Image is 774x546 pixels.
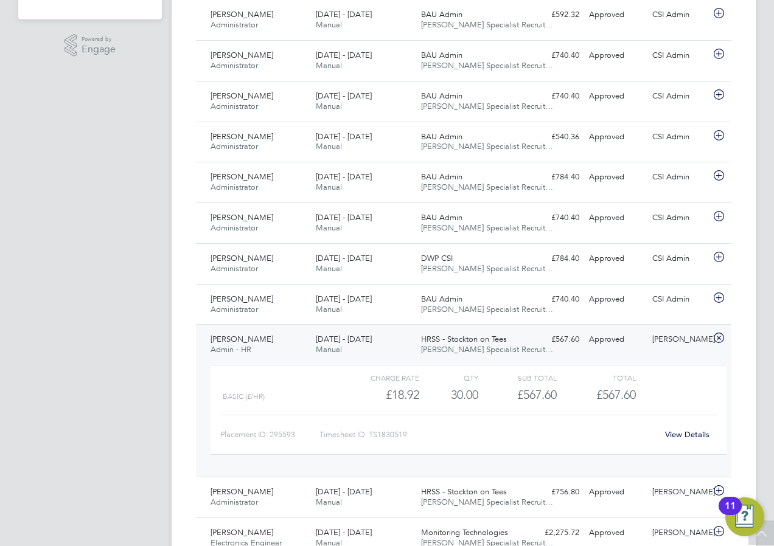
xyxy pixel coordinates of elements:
div: 11 [725,506,736,522]
span: Administrator [211,223,258,233]
div: Approved [584,523,647,543]
span: Manual [316,344,342,354]
div: £784.40 [521,167,584,187]
span: [PERSON_NAME] [211,334,273,344]
div: Approved [584,5,647,25]
span: Administrator [211,60,258,71]
span: Manual [316,182,342,192]
span: [DATE] - [DATE] [316,334,372,344]
span: Administrator [211,497,258,507]
span: [PERSON_NAME] Specialist Recruit… [421,60,553,71]
span: Manual [316,263,342,274]
span: Monitoring Technologies [421,527,508,537]
span: [DATE] - [DATE] [316,9,372,19]
span: [DATE] - [DATE] [316,171,372,182]
div: QTY [419,370,478,385]
span: [PERSON_NAME] Specialist Recruit… [421,304,553,314]
div: Approved [584,330,647,350]
div: Sub Total [478,370,557,385]
div: CSI Admin [647,5,711,25]
div: £567.60 [478,385,557,405]
span: Manual [316,19,342,30]
span: Administrator [211,141,258,151]
span: BAU Admin [421,50,462,60]
div: £592.32 [521,5,584,25]
div: CSI Admin [647,289,711,309]
a: Powered byEngage [64,34,116,57]
span: BAU Admin [421,294,462,304]
span: Manual [316,60,342,71]
span: Administrator [211,101,258,111]
span: [PERSON_NAME] Specialist Recruit… [421,344,553,354]
div: £18.92 [341,385,419,405]
span: DWP CSI [421,253,453,263]
span: Manual [316,101,342,111]
div: CSI Admin [647,167,711,187]
span: Administrator [211,182,258,192]
span: [DATE] - [DATE] [316,486,372,497]
span: [DATE] - [DATE] [316,91,372,101]
div: Approved [584,167,647,187]
div: Approved [584,86,647,106]
span: [PERSON_NAME] [211,131,273,142]
div: £756.80 [521,482,584,502]
div: £567.60 [521,330,584,350]
div: £784.40 [521,249,584,269]
span: Powered by [82,34,116,44]
span: Manual [316,497,342,507]
div: Placement ID: 295593 [220,425,319,444]
span: Administrator [211,19,258,30]
span: [PERSON_NAME] [211,486,273,497]
div: £540.36 [521,127,584,147]
div: Approved [584,46,647,66]
span: [DATE] - [DATE] [316,212,372,223]
div: CSI Admin [647,208,711,228]
span: [PERSON_NAME] Specialist Recruit… [421,19,553,30]
div: Approved [584,249,647,269]
span: [PERSON_NAME] [211,527,273,537]
span: [PERSON_NAME] [211,253,273,263]
span: BAU Admin [421,9,462,19]
div: CSI Admin [647,86,711,106]
span: [DATE] - [DATE] [316,131,372,142]
span: £567.60 [596,387,636,402]
span: BAU Admin [421,91,462,101]
span: BAU Admin [421,131,462,142]
span: [DATE] - [DATE] [316,294,372,304]
div: £740.40 [521,289,584,309]
span: Manual [316,304,342,314]
a: View Details [665,429,709,440]
div: [PERSON_NAME] [647,523,711,543]
span: Administrator [211,304,258,314]
span: [PERSON_NAME] [211,50,273,60]
div: CSI Admin [647,249,711,269]
span: [DATE] - [DATE] [316,50,372,60]
div: [PERSON_NAME] [647,330,711,350]
div: Approved [584,482,647,502]
span: HRSS - Stockton on Tees [421,334,507,344]
div: £2,275.72 [521,523,584,543]
span: [PERSON_NAME] Specialist Recruit… [421,223,553,233]
span: [PERSON_NAME] Specialist Recruit… [421,497,553,507]
span: [PERSON_NAME] Specialist Recruit… [421,141,553,151]
div: [PERSON_NAME] [647,482,711,502]
span: [PERSON_NAME] [211,91,273,101]
span: BAU Admin [421,171,462,182]
div: £740.40 [521,46,584,66]
div: Approved [584,208,647,228]
div: Approved [584,289,647,309]
div: £740.40 [521,208,584,228]
span: basic (£/HR) [223,392,265,401]
span: [DATE] - [DATE] [316,527,372,537]
span: [PERSON_NAME] [211,171,273,182]
div: CSI Admin [647,46,711,66]
button: Open Resource Center, 11 new notifications [725,497,764,536]
span: [PERSON_NAME] [211,212,273,223]
div: Total [557,370,635,385]
span: [PERSON_NAME] [211,9,273,19]
div: 30.00 [419,385,478,405]
span: Engage [82,44,116,55]
span: Admin - HR [211,344,251,354]
div: Timesheet ID: TS1830519 [319,425,657,444]
span: [PERSON_NAME] Specialist Recruit… [421,101,553,111]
